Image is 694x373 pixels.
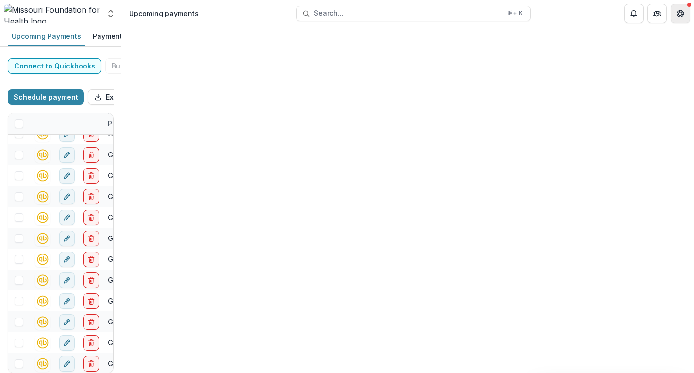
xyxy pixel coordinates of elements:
[59,314,75,330] button: edit
[104,4,117,23] button: Open entity switcher
[83,231,99,246] button: delete
[88,89,169,105] button: Export Payments
[59,168,75,184] button: edit
[108,358,127,369] div: Grant
[108,338,127,348] div: Grant
[108,254,127,264] div: Grant
[59,231,75,246] button: edit
[125,6,202,20] nav: breadcrumb
[108,233,127,243] div: Grant
[102,119,141,129] div: Pipeline
[108,317,127,327] div: Grant
[35,189,50,204] button: quickbooks-connect
[35,252,50,267] button: quickbooks-connect
[59,293,75,309] button: edit
[8,27,85,46] a: Upcoming Payments
[35,335,50,351] button: quickbooks-connect
[83,252,99,267] button: delete
[108,170,127,181] div: Grant
[8,29,85,43] div: Upcoming Payments
[83,147,99,163] button: delete
[108,150,127,160] div: Grant
[129,8,198,18] div: Upcoming payments
[35,293,50,309] button: quickbooks-connect
[102,113,175,134] div: Pipeline
[671,4,690,23] button: Get Help
[35,147,50,163] button: quickbooks-connect
[59,147,75,163] button: edit
[35,356,50,372] button: quickbooks-connect
[4,4,100,23] img: Missouri Foundation for Health logo
[83,314,99,330] button: delete
[35,231,50,246] button: quickbooks-connect
[59,189,75,204] button: edit
[83,356,99,372] button: delete
[83,272,99,288] button: delete
[59,252,75,267] button: edit
[59,272,75,288] button: edit
[505,8,525,18] div: ⌘ + K
[108,191,127,202] div: Grant
[314,9,501,17] span: Search...
[59,335,75,351] button: edit
[8,89,84,105] button: Schedule payment
[83,293,99,309] button: delete
[35,272,50,288] button: quickbooks-connect
[35,168,50,184] button: quickbooks-connect
[296,6,531,21] button: Search...
[35,314,50,330] button: quickbooks-connect
[83,335,99,351] button: delete
[8,58,101,74] button: Connect to Quickbooks
[83,210,99,225] button: delete
[105,58,183,74] button: Bulk Actions (0)
[89,29,152,43] div: Payment History
[647,4,667,23] button: Partners
[89,27,152,46] a: Payment History
[83,168,99,184] button: delete
[108,296,127,306] div: Grant
[59,210,75,225] button: edit
[35,210,50,225] button: quickbooks-connect
[108,212,127,222] div: Grant
[108,275,127,285] div: Grant
[624,4,644,23] button: Notifications
[83,189,99,204] button: delete
[59,356,75,372] button: edit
